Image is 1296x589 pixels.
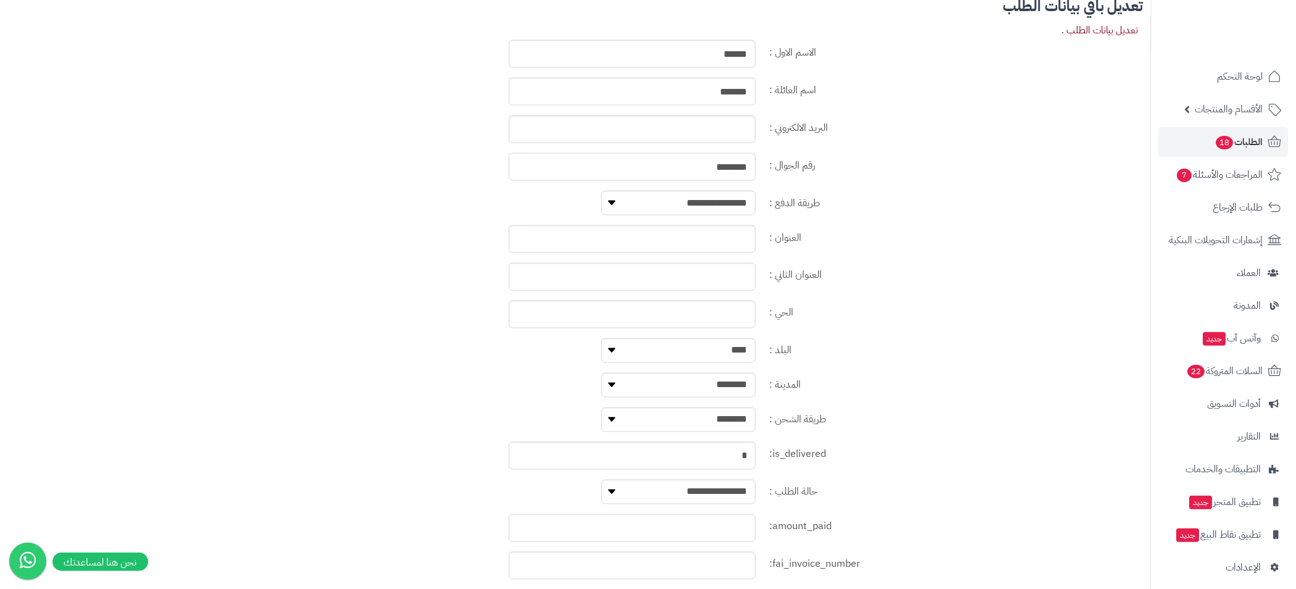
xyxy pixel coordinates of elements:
[1159,422,1289,451] a: التقارير
[1195,101,1263,118] span: الأقسام والمنتجات
[765,40,1143,60] label: الاسم الاول :
[1216,135,1234,150] span: 18
[1218,68,1263,85] span: لوحة التحكم
[765,407,1143,427] label: طريقة الشحن :
[1237,264,1261,282] span: العملاء
[765,480,1143,499] label: حالة الطلب :
[1208,395,1261,412] span: أدوات التسويق
[765,115,1143,135] label: البريد الالكتروني :
[765,78,1143,98] label: اسم العائلة :
[1177,168,1193,183] span: 7
[1159,356,1289,386] a: السلات المتروكة22
[1177,528,1200,542] span: جديد
[1238,428,1261,445] span: التقارير
[1202,330,1261,347] span: وآتس آب
[1159,127,1289,157] a: الطلبات18
[765,225,1143,245] label: العنوان :
[1159,62,1289,91] a: لوحة التحكم
[1187,364,1206,379] span: 22
[1212,19,1284,45] img: logo-2.png
[1061,23,1139,38] div: تعديل بيانات الطلب .
[1176,526,1261,543] span: تطبيق نقاط البيع
[1226,559,1261,576] span: الإعدادات
[1159,160,1289,190] a: المراجعات والأسئلة7
[765,552,1143,572] label: fai_invoice_number:
[1187,362,1263,380] span: السلات المتروكة
[1169,232,1263,249] span: إشعارات التحويلات البنكية
[765,263,1143,283] label: العنوان الثاني :
[1176,166,1263,183] span: المراجعات والأسئلة
[1159,520,1289,549] a: تطبيق نقاط البيعجديد
[765,442,1143,462] label: is_delivered:
[1159,291,1289,320] a: المدونة
[1159,193,1289,222] a: طلبات الإرجاع
[765,153,1143,173] label: رقم الجوال :
[1215,133,1263,151] span: الطلبات
[1159,487,1289,517] a: تطبيق المتجرجديد
[1159,258,1289,288] a: العملاء
[1159,553,1289,582] a: الإعدادات
[1159,454,1289,484] a: التطبيقات والخدمات
[1159,324,1289,353] a: وآتس آبجديد
[765,373,1143,393] label: المدينة :
[1203,332,1226,346] span: جديد
[1189,493,1261,511] span: تطبيق المتجر
[765,338,1143,358] label: البلد :
[1159,225,1289,255] a: إشعارات التحويلات البنكية
[1190,496,1213,509] span: جديد
[1234,297,1261,314] span: المدونة
[765,301,1143,320] label: الحي :
[1213,199,1263,216] span: طلبات الإرجاع
[765,514,1143,534] label: amount_paid:
[1159,389,1289,419] a: أدوات التسويق
[1186,461,1261,478] span: التطبيقات والخدمات
[765,191,1143,211] label: طريقة الدفع :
